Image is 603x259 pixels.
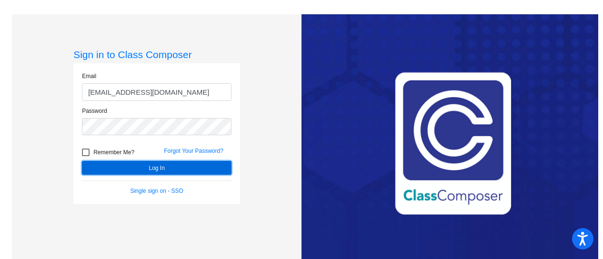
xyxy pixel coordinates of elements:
button: Log In [82,161,231,175]
a: Single sign on - SSO [130,188,183,194]
h3: Sign in to Class Composer [73,49,240,60]
span: Remember Me? [93,147,134,158]
label: Email [82,72,96,80]
label: Password [82,107,107,115]
a: Forgot Your Password? [164,148,223,154]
